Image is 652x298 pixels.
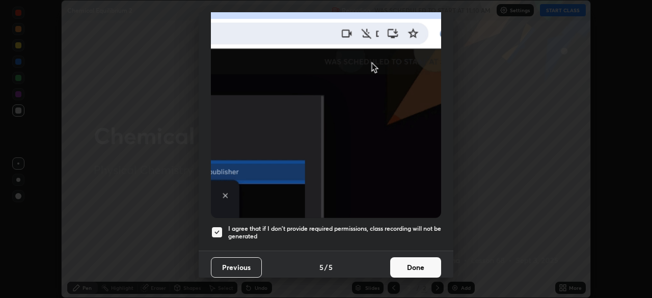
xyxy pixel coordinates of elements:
[228,225,441,240] h5: I agree that if I don't provide required permissions, class recording will not be generated
[329,262,333,273] h4: 5
[319,262,323,273] h4: 5
[390,257,441,278] button: Done
[211,257,262,278] button: Previous
[324,262,328,273] h4: /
